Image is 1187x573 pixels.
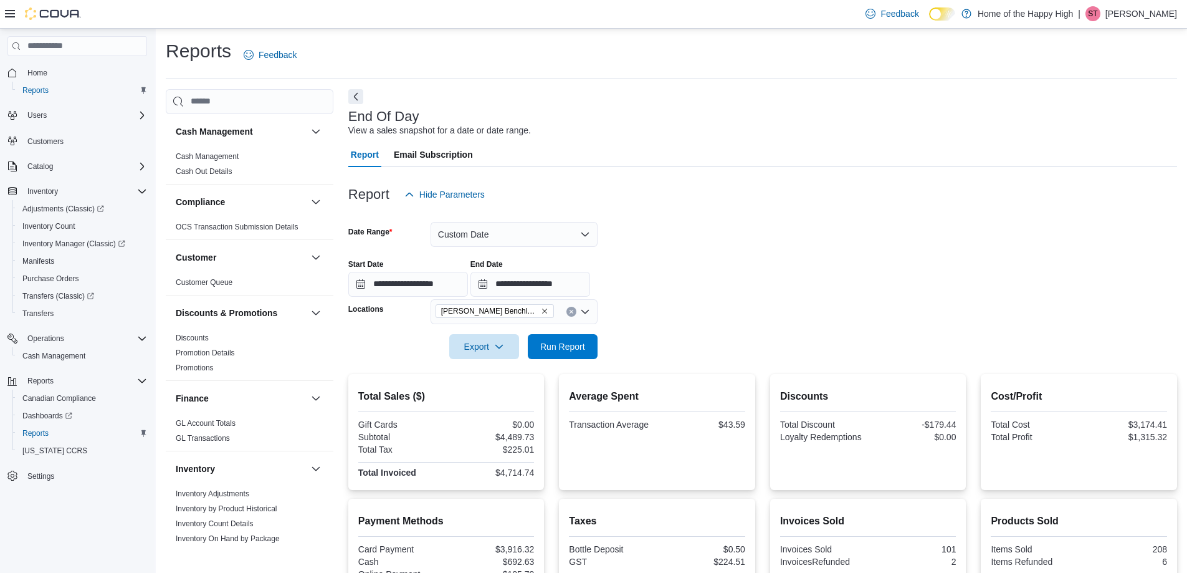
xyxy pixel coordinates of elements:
span: Transfers (Classic) [17,289,147,304]
label: End Date [470,259,503,269]
a: Customer Queue [176,278,232,287]
span: Run Report [540,340,585,353]
p: | [1078,6,1080,21]
button: Reports [12,425,152,442]
div: 2 [870,557,956,567]
div: $43.59 [660,420,745,430]
div: Compliance [166,219,333,239]
div: Finance [166,416,333,451]
h2: Products Sold [991,514,1167,529]
a: [US_STATE] CCRS [17,443,92,458]
div: Subtotal [358,432,444,442]
button: Compliance [308,195,323,209]
div: Total Cost [991,420,1076,430]
span: Home [27,68,47,78]
a: Reports [17,426,54,441]
a: Inventory Adjustments [176,489,249,498]
button: Manifests [12,253,152,270]
span: Feedback [880,7,918,20]
button: Clear input [566,307,576,317]
span: Transfers (Classic) [22,291,94,301]
h3: Finance [176,392,209,405]
h3: Inventory [176,463,215,475]
div: $4,489.73 [449,432,534,442]
button: Open list of options [580,307,590,317]
div: View a sales snapshot for a date or date range. [348,124,531,137]
div: Items Refunded [991,557,1076,567]
h2: Taxes [569,514,745,529]
div: Total Tax [358,445,444,455]
button: Inventory [22,184,63,199]
img: Cova [25,7,81,20]
span: Hide Parameters [419,188,485,201]
div: Invoices Sold [780,544,865,554]
span: Manifests [22,256,54,266]
span: Feedback [259,49,297,61]
a: Inventory Manager (Classic) [12,235,152,253]
button: Export [449,334,519,359]
a: Customers [22,134,69,149]
button: Run Report [528,334,598,359]
button: Hide Parameters [399,182,490,207]
div: Discounts & Promotions [166,330,333,380]
span: Hinton - Hinton Benchlands - Fire & Flower [436,304,554,318]
div: Items Sold [991,544,1076,554]
div: $0.00 [449,420,534,430]
span: Inventory Count Details [176,519,254,529]
div: $1,315.32 [1082,432,1167,442]
span: Inventory Adjustments [176,489,249,499]
a: Cash Management [17,349,90,364]
div: Loyalty Redemptions [780,432,865,442]
button: Purchase Orders [12,270,152,287]
a: Home [22,65,52,80]
span: Adjustments (Classic) [22,204,104,214]
label: Locations [348,304,384,314]
span: Inventory On Hand by Package [176,534,280,544]
button: Customers [2,132,152,150]
a: Manifests [17,254,59,269]
h1: Reports [166,39,231,64]
span: Adjustments (Classic) [17,201,147,216]
span: Dashboards [22,411,72,421]
span: Reports [27,376,54,386]
label: Start Date [348,259,384,269]
span: Purchase Orders [17,271,147,286]
button: Finance [176,392,306,405]
h3: End Of Day [348,109,419,124]
div: Cash [358,557,444,567]
span: Cash Management [176,152,239,161]
div: 208 [1082,544,1167,554]
div: GST [569,557,654,567]
h3: Discounts & Promotions [176,307,277,319]
span: Manifests [17,254,147,269]
h2: Invoices Sold [780,514,956,529]
span: [PERSON_NAME] Benchlands - Fire & Flower [441,305,538,317]
span: Home [22,65,147,80]
div: Customer [166,275,333,295]
button: Operations [22,331,69,346]
nav: Complex example [7,59,147,518]
span: Reports [17,426,147,441]
input: Dark Mode [929,7,955,21]
a: Transfers [17,306,59,321]
a: GL Account Totals [176,419,236,428]
a: Purchase Orders [17,271,84,286]
div: $3,174.41 [1082,420,1167,430]
input: Press the down key to open a popover containing a calendar. [470,272,590,297]
span: Export [457,334,512,359]
button: Canadian Compliance [12,390,152,407]
div: $4,714.74 [449,468,534,478]
span: Catalog [27,161,53,171]
button: Transfers [12,305,152,322]
button: Operations [2,330,152,347]
button: Home [2,64,152,82]
a: Adjustments (Classic) [12,200,152,218]
span: Reports [17,83,147,98]
span: Users [27,110,47,120]
div: Total Discount [780,420,865,430]
span: Dashboards [17,408,147,423]
button: Cash Management [308,124,323,139]
a: Cash Management [176,152,239,161]
button: Users [2,107,152,124]
h2: Total Sales ($) [358,389,535,404]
